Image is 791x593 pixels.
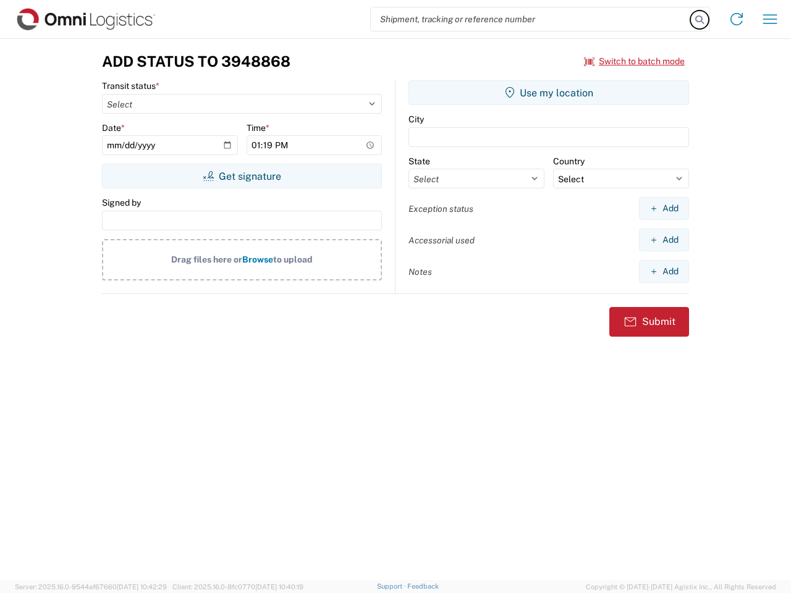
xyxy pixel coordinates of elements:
[102,122,125,133] label: Date
[247,122,269,133] label: Time
[15,583,167,591] span: Server: 2025.16.0-9544af67660
[639,229,689,251] button: Add
[639,260,689,283] button: Add
[408,203,473,214] label: Exception status
[255,583,303,591] span: [DATE] 10:40:19
[584,51,685,72] button: Switch to batch mode
[553,156,585,167] label: Country
[639,197,689,220] button: Add
[408,266,432,277] label: Notes
[586,581,776,592] span: Copyright © [DATE]-[DATE] Agistix Inc., All Rights Reserved
[172,583,303,591] span: Client: 2025.16.0-8fc0770
[609,307,689,337] button: Submit
[242,254,273,264] span: Browse
[102,53,290,70] h3: Add Status to 3948868
[102,197,141,208] label: Signed by
[408,235,475,246] label: Accessorial used
[408,156,430,167] label: State
[408,80,689,105] button: Use my location
[408,114,424,125] label: City
[171,254,242,264] span: Drag files here or
[102,80,159,91] label: Transit status
[273,254,313,264] span: to upload
[371,7,691,31] input: Shipment, tracking or reference number
[102,164,382,188] button: Get signature
[377,582,408,590] a: Support
[117,583,167,591] span: [DATE] 10:42:29
[407,582,439,590] a: Feedback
